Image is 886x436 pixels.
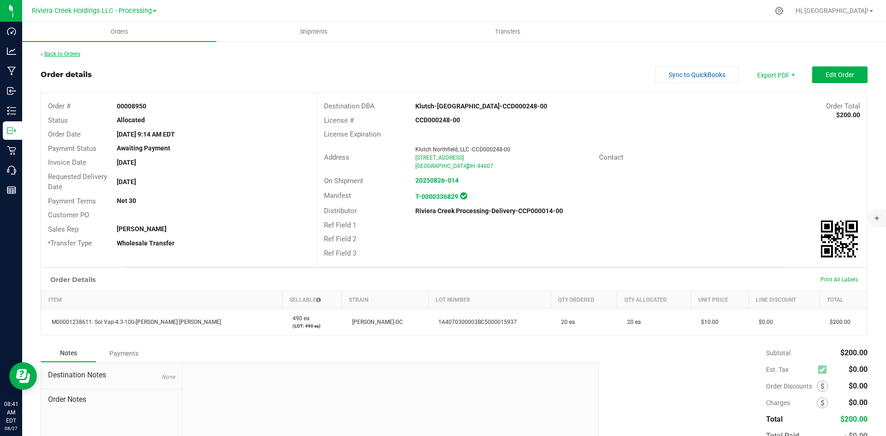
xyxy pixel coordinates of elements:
[820,276,858,283] span: Print All Labels
[415,116,460,124] strong: CCD000248-00
[324,235,356,243] span: Ref Field 2
[41,69,92,80] div: Order details
[117,197,136,204] strong: Net 30
[7,126,16,135] inline-svg: Outbound
[216,22,411,42] a: Shipments
[820,292,867,309] th: Total
[22,22,216,42] a: Orders
[415,207,563,215] strong: Riviera Creek Processing-Delivery-CCP000014-00
[48,158,86,167] span: Invoice Date
[766,366,814,373] span: Est. Tax
[117,239,174,247] strong: Wholesale Transfer
[117,102,146,110] strong: 00008950
[696,319,718,325] span: $10.00
[655,66,738,83] button: Sync to QuickBooks
[748,66,803,83] li: Export PDF
[7,106,16,115] inline-svg: Inventory
[483,28,533,36] span: Transfers
[48,144,96,153] span: Payment Status
[691,292,748,309] th: Unit Price
[826,71,854,78] span: Edit Order
[477,163,493,169] span: 44607
[836,111,860,119] strong: $200.00
[773,6,785,15] div: Manage settings
[818,364,831,376] span: Calculate excise tax
[324,153,349,161] span: Address
[48,197,96,205] span: Payment Terms
[415,163,468,169] span: [GEOGRAPHIC_DATA]
[825,319,850,325] span: $200.00
[117,159,136,166] strong: [DATE]
[96,345,151,362] div: Payments
[342,292,429,309] th: Strain
[324,221,356,229] span: Ref Field 1
[324,207,357,215] span: Distributor
[557,319,575,325] span: 20 ea
[415,102,547,110] strong: Klutch-[GEOGRAPHIC_DATA]-CCD000248-00
[754,319,773,325] span: $0.00
[766,399,817,406] span: Charges
[9,362,37,390] iframe: Resource center
[849,382,868,390] span: $0.00
[282,292,342,309] th: Sellable
[7,166,16,175] inline-svg: Call Center
[117,116,145,124] strong: Allocated
[287,28,340,36] span: Shipments
[821,221,858,257] img: Scan me!
[467,163,475,169] span: OH
[434,319,517,325] span: 1A4070300003BC5000015937
[7,185,16,195] inline-svg: Reports
[324,191,351,200] span: Manifest
[840,348,868,357] span: $200.00
[98,28,141,36] span: Orders
[48,394,175,405] span: Order Notes
[324,249,356,257] span: Ref Field 3
[821,221,858,257] qrcode: 00008950
[415,146,510,153] span: Klutch Northfield, LLC -CCD000248-00
[41,51,80,57] a: Back to Orders
[7,86,16,96] inline-svg: Inbound
[411,22,605,42] a: Transfers
[7,66,16,76] inline-svg: Manufacturing
[766,382,817,390] span: Order Discounts
[324,116,354,125] span: License #
[162,374,175,380] span: None
[50,276,96,283] h1: Order Details
[669,71,725,78] span: Sync to QuickBooks
[48,370,175,381] span: Destination Notes
[415,193,458,200] a: T-0000336829
[7,146,16,155] inline-svg: Retail
[415,177,459,184] a: 20250826-014
[766,415,783,424] span: Total
[840,415,868,424] span: $200.00
[7,27,16,36] inline-svg: Dashboard
[117,178,136,185] strong: [DATE]
[117,225,167,233] strong: [PERSON_NAME]
[48,211,89,219] span: Customer PO
[4,425,18,432] p: 08/27
[7,47,16,56] inline-svg: Analytics
[47,319,221,325] span: M00001238611: Sol Vap-4.3-100-[PERSON_NAME] [PERSON_NAME]
[812,66,868,83] button: Edit Order
[347,319,403,325] span: [PERSON_NAME]-GC
[849,365,868,374] span: $0.00
[428,292,551,309] th: Lot Number
[48,102,71,110] span: Order #
[748,292,820,309] th: Line Discount
[41,345,96,362] div: Notes
[48,130,81,138] span: Order Date
[826,102,860,110] span: Order Total
[288,323,336,329] p: (LOT: 490 ea)
[599,153,623,161] span: Contact
[324,130,381,138] span: License Expiration
[324,177,363,185] span: On Shipment
[117,144,170,152] strong: Awaiting Payment
[324,102,375,110] span: Destination DBA
[766,349,790,357] span: Subtotal
[48,173,107,191] span: Requested Delivery Date
[4,400,18,425] p: 08:41 AM EDT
